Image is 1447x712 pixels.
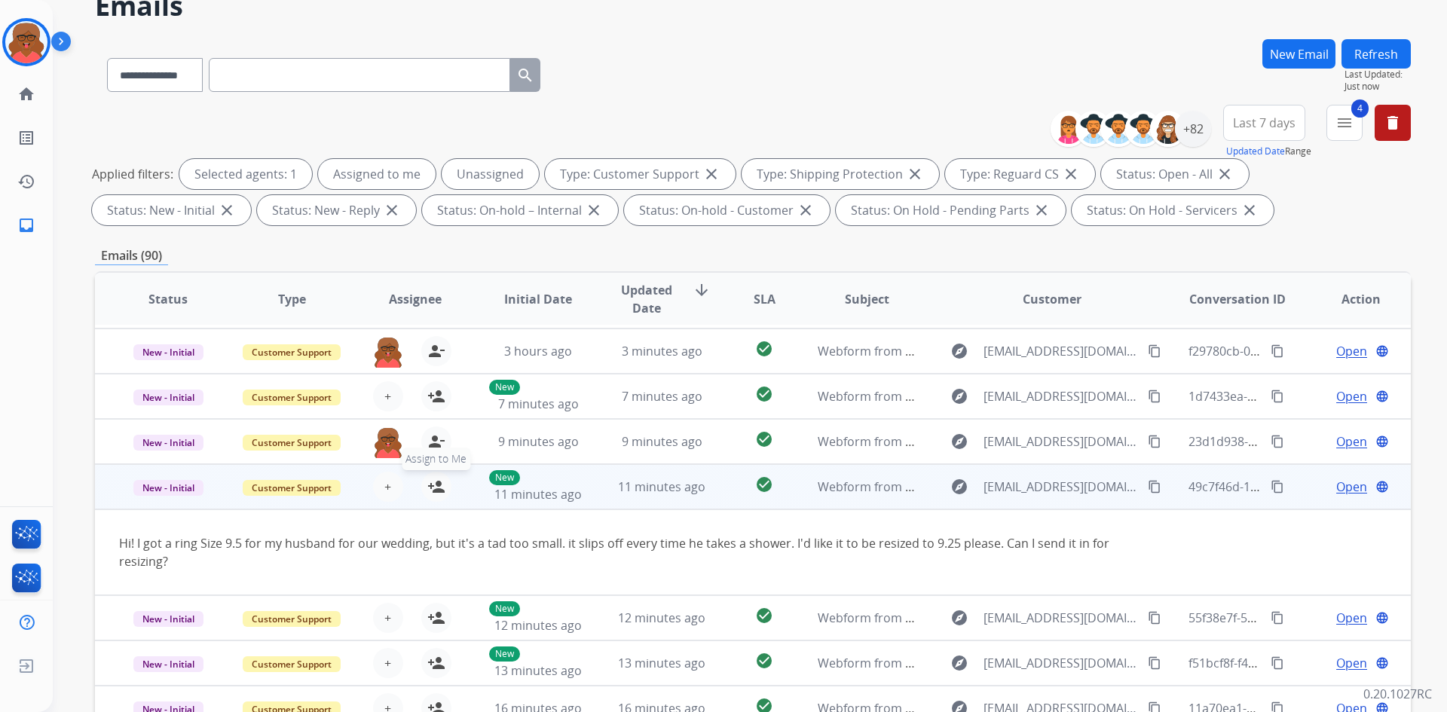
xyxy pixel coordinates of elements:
span: Customer Support [243,480,341,496]
span: 49c7f46d-1dfc-4615-a9ef-d31f7322aca1 [1188,478,1409,495]
span: f29780cb-095e-413e-8b71-1af5bca37e50 [1188,343,1415,359]
span: New - Initial [133,611,203,627]
span: Last Updated: [1345,69,1411,81]
span: Just now [1345,81,1411,93]
span: Conversation ID [1189,290,1286,308]
mat-icon: person_add [427,387,445,405]
span: New - Initial [133,344,203,360]
span: Range [1226,145,1311,157]
img: agent-avatar [373,426,403,458]
span: Open [1336,342,1367,360]
mat-icon: close [702,165,720,183]
mat-icon: person_remove [427,342,445,360]
mat-icon: check_circle [755,430,773,448]
span: Open [1336,654,1367,672]
span: Customer [1023,290,1081,308]
span: 9 minutes ago [622,433,702,450]
div: Unassigned [442,159,539,189]
mat-icon: language [1375,611,1389,625]
button: New Email [1262,39,1335,69]
button: Last 7 days [1223,105,1305,141]
span: 12 minutes ago [494,617,582,634]
span: Last 7 days [1233,120,1296,126]
div: Status: New - Initial [92,195,251,225]
button: + [373,603,403,633]
mat-icon: language [1375,435,1389,448]
mat-icon: person_remove [427,432,445,451]
mat-icon: close [1216,165,1234,183]
span: + [384,609,391,627]
span: New - Initial [133,435,203,451]
span: 7 minutes ago [622,388,702,405]
mat-icon: home [17,85,35,103]
span: f51bcf8f-f4e5-4b2a-83b3-a3ea53a732ff [1188,655,1405,671]
mat-icon: check_circle [755,475,773,494]
div: Status: On Hold - Pending Parts [836,195,1066,225]
span: Webform from [EMAIL_ADDRESS][DOMAIN_NAME] on [DATE] [818,655,1159,671]
span: [EMAIL_ADDRESS][DOMAIN_NAME] [984,432,1139,451]
span: Open [1336,478,1367,496]
mat-icon: content_copy [1271,435,1284,448]
button: 4 [1326,105,1363,141]
mat-icon: content_copy [1148,390,1161,403]
p: New [489,601,520,616]
span: Webform from [EMAIL_ADDRESS][DOMAIN_NAME] on [DATE] [818,478,1159,495]
span: Customer Support [243,344,341,360]
span: 9 minutes ago [498,433,579,450]
span: SLA [754,290,776,308]
mat-icon: content_copy [1148,344,1161,358]
span: New - Initial [133,480,203,496]
mat-icon: content_copy [1148,656,1161,670]
mat-icon: content_copy [1148,611,1161,625]
mat-icon: check_circle [755,385,773,403]
span: 23d1d938-5e07-48a0-8b78-bf53dc88c58d [1188,433,1421,450]
mat-icon: close [585,201,603,219]
mat-icon: check_circle [755,607,773,625]
span: Type [278,290,306,308]
div: Type: Customer Support [545,159,736,189]
mat-icon: search [516,66,534,84]
span: [EMAIL_ADDRESS][DOMAIN_NAME] [984,342,1139,360]
mat-icon: content_copy [1271,344,1284,358]
span: + [384,654,391,672]
mat-icon: explore [950,609,968,627]
mat-icon: language [1375,656,1389,670]
span: 13 minutes ago [494,662,582,679]
span: [EMAIL_ADDRESS][DOMAIN_NAME] [984,478,1139,496]
span: Open [1336,432,1367,451]
mat-icon: explore [950,342,968,360]
p: Emails (90) [95,246,168,265]
p: New [489,646,520,662]
div: Status: On Hold - Servicers [1072,195,1274,225]
mat-icon: person_add [427,478,445,496]
span: 3 minutes ago [622,343,702,359]
mat-icon: language [1375,480,1389,494]
mat-icon: close [218,201,236,219]
div: Selected agents: 1 [179,159,312,189]
img: agent-avatar [373,336,403,368]
mat-icon: content_copy [1271,390,1284,403]
mat-icon: check_circle [755,652,773,670]
span: Initial Date [504,290,572,308]
span: 1d7433ea-7145-45c8-ae14-887f6ba80a99 [1188,388,1418,405]
mat-icon: menu [1335,114,1354,132]
p: Applied filters: [92,165,173,183]
span: Webform from [EMAIL_ADDRESS][DOMAIN_NAME] on [DATE] [818,343,1159,359]
span: New - Initial [133,390,203,405]
mat-icon: check_circle [755,340,773,358]
span: Webform from [EMAIL_ADDRESS][DOMAIN_NAME] on [DATE] [818,433,1159,450]
mat-icon: content_copy [1148,435,1161,448]
span: Customer Support [243,435,341,451]
span: Webform from [EMAIL_ADDRESS][DOMAIN_NAME] on [DATE] [818,388,1159,405]
span: Assign to Me [402,448,470,470]
button: + [373,648,403,678]
div: Type: Shipping Protection [742,159,939,189]
p: New [489,380,520,395]
th: Action [1287,273,1411,325]
span: [EMAIL_ADDRESS][DOMAIN_NAME] [984,654,1139,672]
span: Open [1336,609,1367,627]
button: + [373,381,403,411]
mat-icon: arrow_downward [693,281,711,299]
span: Webform from [EMAIL_ADDRESS][DOMAIN_NAME] on [DATE] [818,610,1159,626]
span: Customer Support [243,611,341,627]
